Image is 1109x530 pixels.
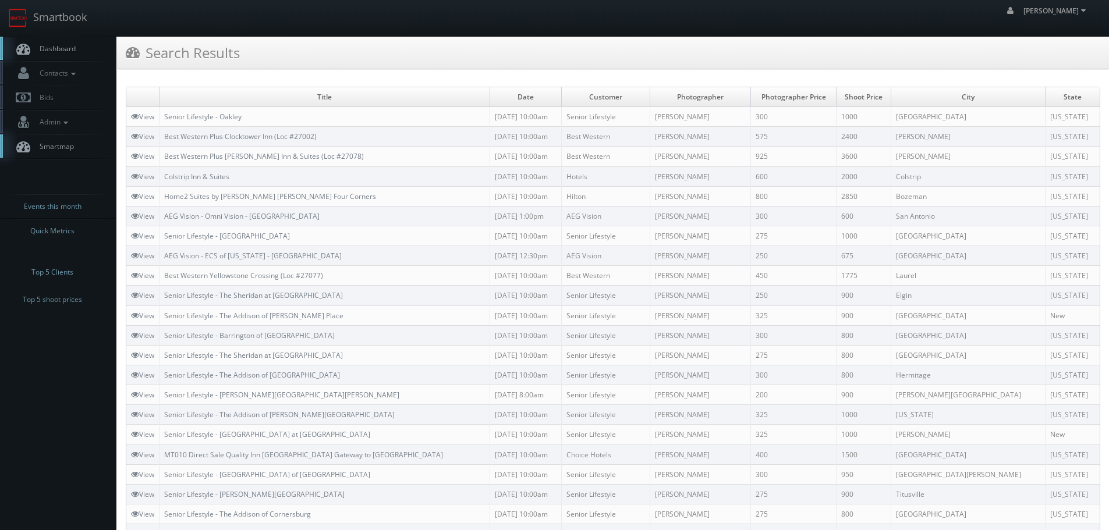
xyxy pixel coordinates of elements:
span: Admin [34,117,71,127]
td: 450 [751,266,836,286]
td: 3600 [836,147,891,166]
td: [PERSON_NAME] [650,286,751,305]
td: AEG Vision [562,206,650,226]
td: 300 [751,464,836,484]
td: Senior Lifestyle [562,504,650,524]
a: Colstrip Inn & Suites [164,172,229,182]
td: Bozeman [891,186,1046,206]
td: Hermitage [891,365,1046,385]
span: Events this month [24,201,82,212]
td: [DATE] 10:00am [490,464,562,484]
td: 2000 [836,166,891,186]
td: 325 [751,425,836,444]
td: [GEOGRAPHIC_DATA] [891,325,1046,345]
a: Senior Lifestyle - The Sheridan at [GEOGRAPHIC_DATA] [164,290,343,300]
td: Senior Lifestyle [562,385,650,405]
td: [DATE] 10:00am [490,425,562,444]
td: [US_STATE] [1046,464,1100,484]
td: [DATE] 10:00am [490,504,562,524]
td: [GEOGRAPHIC_DATA] [891,246,1046,266]
td: [PERSON_NAME] [650,325,751,345]
td: City [891,87,1046,107]
a: View [131,509,154,519]
td: Senior Lifestyle [562,107,650,127]
td: Best Western [562,266,650,286]
td: [DATE] 10:00am [490,365,562,385]
img: smartbook-logo.png [9,9,27,27]
td: Senior Lifestyle [562,365,650,385]
td: [GEOGRAPHIC_DATA] [891,345,1046,365]
a: AEG Vision - Omni Vision - [GEOGRAPHIC_DATA] [164,211,320,221]
td: [PERSON_NAME] [650,246,751,266]
a: View [131,311,154,321]
td: 575 [751,127,836,147]
td: [DATE] 10:00am [490,405,562,425]
td: Senior Lifestyle [562,345,650,365]
a: View [131,151,154,161]
td: [PERSON_NAME] [650,444,751,464]
a: Best Western Plus Clocktower Inn (Loc #27002) [164,131,317,141]
td: [DATE] 10:00am [490,444,562,464]
td: Senior Lifestyle [562,286,650,305]
td: [DATE] 10:00am [490,286,562,305]
td: [DATE] 10:00am [490,325,562,345]
td: 300 [751,325,836,345]
td: Title [160,87,490,107]
td: [PERSON_NAME] [650,266,751,286]
td: 300 [751,365,836,385]
a: Home2 Suites by [PERSON_NAME] [PERSON_NAME] Four Corners [164,191,376,201]
h3: Search Results [126,42,240,63]
a: View [131,172,154,182]
td: Senior Lifestyle [562,305,650,325]
td: New [1046,305,1100,325]
td: State [1046,87,1100,107]
td: Senior Lifestyle [562,226,650,246]
td: 275 [751,484,836,504]
td: [PERSON_NAME][GEOGRAPHIC_DATA] [891,385,1046,405]
td: 1000 [836,226,891,246]
a: View [131,131,154,141]
td: Titusville [891,484,1046,504]
td: Date [490,87,562,107]
a: View [131,290,154,300]
a: Best Western Plus [PERSON_NAME] Inn & Suites (Loc #27078) [164,151,364,161]
a: View [131,112,154,122]
a: Senior Lifestyle - [GEOGRAPHIC_DATA] [164,231,290,241]
td: 1000 [836,405,891,425]
td: 1500 [836,444,891,464]
td: [DATE] 10:00am [490,186,562,206]
td: [PERSON_NAME] [650,425,751,444]
a: View [131,191,154,201]
span: Quick Metrics [30,225,75,237]
a: View [131,211,154,221]
a: View [131,469,154,479]
a: Best Western Yellowstone Crossing (Loc #27077) [164,271,323,280]
td: 900 [836,484,891,504]
td: Hilton [562,186,650,206]
td: 600 [751,166,836,186]
span: Contacts [34,68,79,78]
td: 1000 [836,107,891,127]
td: [PERSON_NAME] [650,504,751,524]
td: Elgin [891,286,1046,305]
td: 800 [836,504,891,524]
span: Bids [34,93,54,102]
a: View [131,450,154,460]
td: 325 [751,305,836,325]
td: 800 [836,345,891,365]
td: [PERSON_NAME] [650,166,751,186]
a: Senior Lifestyle - The Sheridan at [GEOGRAPHIC_DATA] [164,350,343,360]
td: [GEOGRAPHIC_DATA][PERSON_NAME] [891,464,1046,484]
td: [DATE] 8:00am [490,385,562,405]
a: Senior Lifestyle - Oakley [164,112,242,122]
td: [PERSON_NAME] [891,147,1046,166]
td: [PERSON_NAME] [650,127,751,147]
td: 1000 [836,425,891,444]
td: 400 [751,444,836,464]
td: 600 [836,206,891,226]
a: View [131,350,154,360]
td: Photographer Price [751,87,836,107]
td: [DATE] 10:00am [490,147,562,166]
td: 2400 [836,127,891,147]
span: [PERSON_NAME] [1023,6,1089,16]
